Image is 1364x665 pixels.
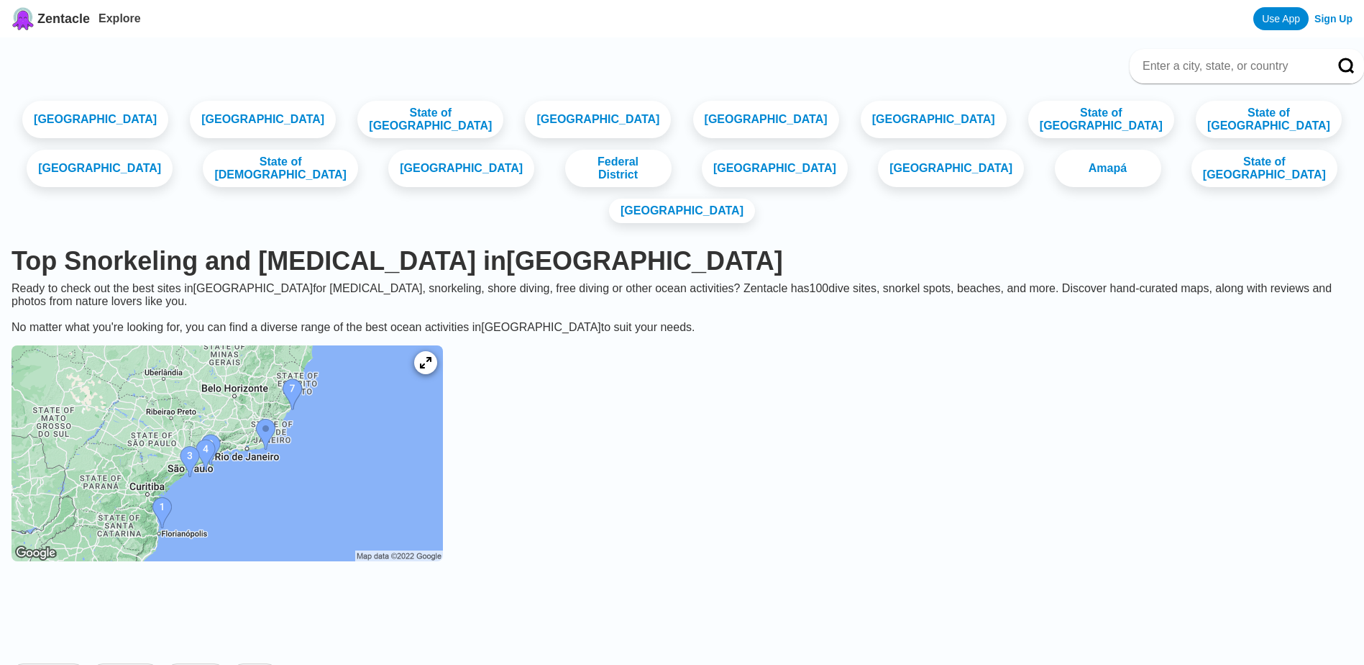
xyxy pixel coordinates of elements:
[12,246,1352,276] h1: Top Snorkeling and [MEDICAL_DATA] in [GEOGRAPHIC_DATA]
[334,587,1031,652] iframe: Advertisement
[12,7,90,30] a: Zentacle logoZentacle
[1253,7,1309,30] a: Use App
[357,101,503,138] a: State of [GEOGRAPHIC_DATA]
[1314,13,1352,24] a: Sign Up
[693,101,839,138] a: [GEOGRAPHIC_DATA]
[99,12,141,24] a: Explore
[1028,101,1174,138] a: State of [GEOGRAPHIC_DATA]
[1141,59,1318,73] input: Enter a city, state, or country
[1196,101,1342,138] a: State of [GEOGRAPHIC_DATA]
[27,150,173,187] a: [GEOGRAPHIC_DATA]
[388,150,534,187] a: [GEOGRAPHIC_DATA]
[609,199,755,223] a: [GEOGRAPHIC_DATA]
[525,101,671,138] a: [GEOGRAPHIC_DATA]
[37,12,90,27] span: Zentacle
[861,101,1007,138] a: [GEOGRAPHIC_DATA]
[12,345,443,561] img: Brazil dive site map
[702,150,848,187] a: [GEOGRAPHIC_DATA]
[190,101,336,138] a: [GEOGRAPHIC_DATA]
[22,101,168,138] a: [GEOGRAPHIC_DATA]
[1191,150,1337,187] a: State of [GEOGRAPHIC_DATA]
[878,150,1024,187] a: [GEOGRAPHIC_DATA]
[1055,150,1161,187] a: Amapá
[565,150,672,187] a: Federal District
[203,150,357,187] a: State of [DEMOGRAPHIC_DATA]
[12,7,35,30] img: Zentacle logo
